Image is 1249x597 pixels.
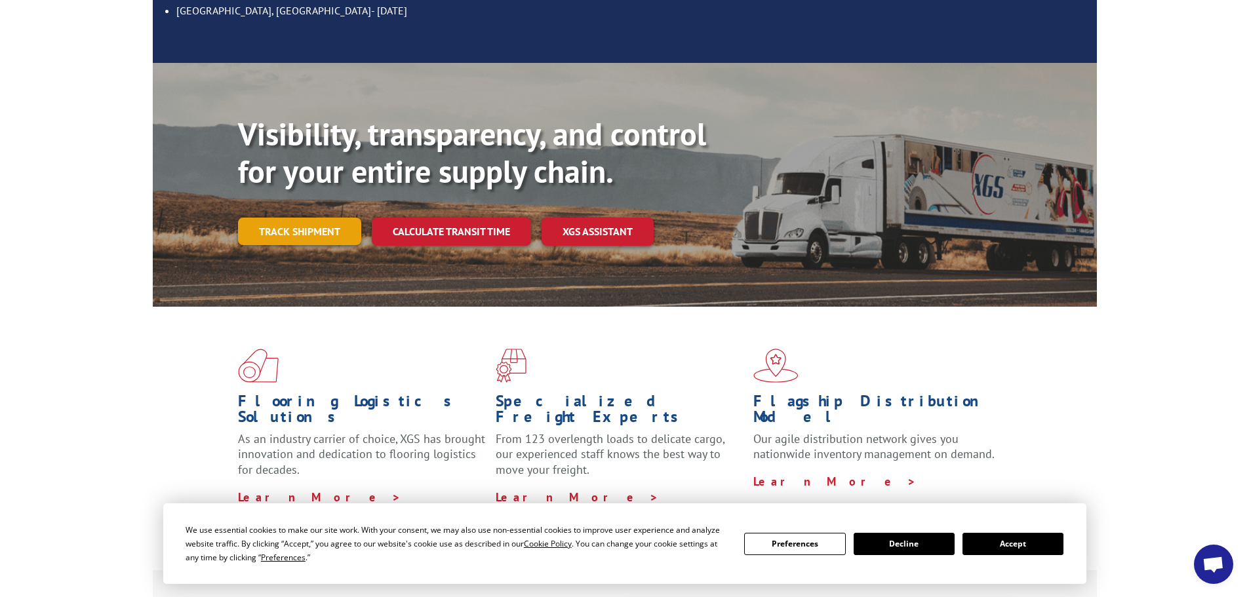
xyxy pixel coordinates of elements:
[524,538,572,549] span: Cookie Policy
[496,490,659,505] a: Learn More >
[372,218,531,246] a: Calculate transit time
[238,431,485,478] span: As an industry carrier of choice, XGS has brought innovation and dedication to flooring logistics...
[753,431,995,462] span: Our agile distribution network gives you nationwide inventory management on demand.
[962,533,1063,555] button: Accept
[1194,545,1233,584] a: Open chat
[238,218,361,245] a: Track shipment
[753,349,799,383] img: xgs-icon-flagship-distribution-model-red
[744,533,845,555] button: Preferences
[496,349,526,383] img: xgs-icon-focused-on-flooring-red
[542,218,654,246] a: XGS ASSISTANT
[753,393,1001,431] h1: Flagship Distribution Model
[238,113,706,192] b: Visibility, transparency, and control for your entire supply chain.
[163,503,1086,584] div: Cookie Consent Prompt
[496,431,743,490] p: From 123 overlength loads to delicate cargo, our experienced staff knows the best way to move you...
[753,474,917,489] a: Learn More >
[238,490,401,505] a: Learn More >
[854,533,955,555] button: Decline
[261,552,306,563] span: Preferences
[186,523,728,564] div: We use essential cookies to make our site work. With your consent, we may also use non-essential ...
[238,349,279,383] img: xgs-icon-total-supply-chain-intelligence-red
[238,393,486,431] h1: Flooring Logistics Solutions
[176,2,1084,19] li: [GEOGRAPHIC_DATA], [GEOGRAPHIC_DATA]- [DATE]
[496,393,743,431] h1: Specialized Freight Experts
